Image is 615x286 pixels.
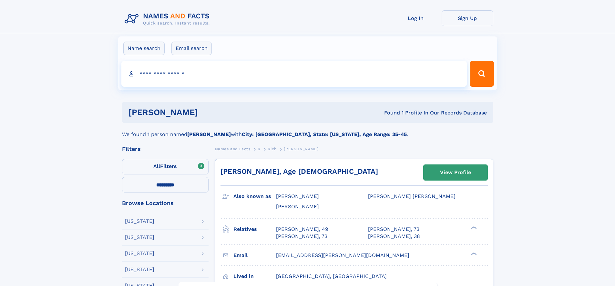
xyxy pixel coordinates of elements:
[187,131,231,137] b: [PERSON_NAME]
[390,10,442,26] a: Log In
[424,165,487,180] a: View Profile
[242,131,407,137] b: City: [GEOGRAPHIC_DATA], State: [US_STATE], Age Range: 35-45
[276,226,328,233] a: [PERSON_NAME], 49
[470,61,494,87] button: Search Button
[268,145,276,153] a: Rich
[258,145,261,153] a: R
[469,225,477,230] div: ❯
[276,273,387,279] span: [GEOGRAPHIC_DATA], [GEOGRAPHIC_DATA]
[220,167,378,175] a: [PERSON_NAME], Age [DEMOGRAPHIC_DATA]
[276,203,319,210] span: [PERSON_NAME]
[276,252,409,258] span: [EMAIL_ADDRESS][PERSON_NAME][DOMAIN_NAME]
[276,233,327,240] a: [PERSON_NAME], 73
[276,193,319,199] span: [PERSON_NAME]
[368,233,420,240] a: [PERSON_NAME], 38
[368,193,456,199] span: [PERSON_NAME] [PERSON_NAME]
[268,147,276,151] span: Rich
[128,108,291,116] h1: [PERSON_NAME]
[233,271,276,282] h3: Lived in
[125,267,154,272] div: [US_STATE]
[233,191,276,202] h3: Also known as
[233,250,276,261] h3: Email
[258,147,261,151] span: R
[215,145,251,153] a: Names and Facts
[233,224,276,235] h3: Relatives
[125,219,154,224] div: [US_STATE]
[284,147,318,151] span: [PERSON_NAME]
[122,10,215,28] img: Logo Names and Facts
[123,42,165,55] label: Name search
[153,163,160,169] span: All
[125,235,154,240] div: [US_STATE]
[122,123,493,138] div: We found 1 person named with .
[440,165,471,180] div: View Profile
[469,251,477,256] div: ❯
[171,42,212,55] label: Email search
[442,10,493,26] a: Sign Up
[122,200,209,206] div: Browse Locations
[122,146,209,152] div: Filters
[121,61,467,87] input: search input
[122,159,209,174] label: Filters
[291,109,487,116] div: Found 1 Profile In Our Records Database
[368,226,419,233] a: [PERSON_NAME], 73
[125,251,154,256] div: [US_STATE]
